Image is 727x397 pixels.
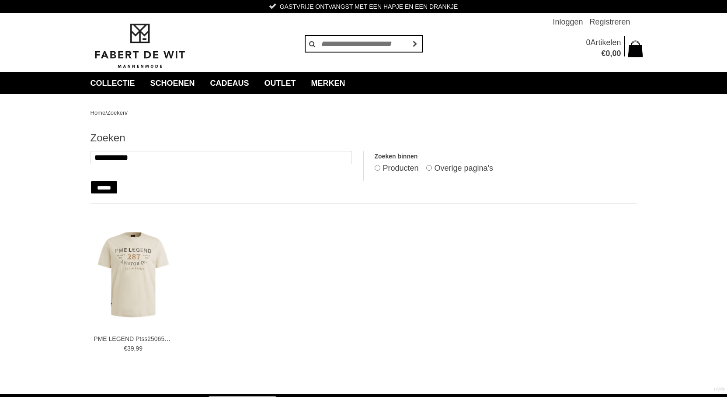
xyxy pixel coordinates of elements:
a: Outlet [258,72,303,94]
span: 0 [586,38,590,47]
a: collectie [84,72,142,94]
a: Schoenen [144,72,202,94]
img: Fabert de Wit [90,22,189,70]
span: / [126,109,128,116]
span: / [105,109,107,116]
a: Home [90,109,106,116]
span: , [134,345,136,352]
a: Inloggen [553,13,583,31]
a: Registreren [589,13,630,31]
a: Zoeken [107,109,126,116]
span: Artikelen [590,38,621,47]
span: 39 [127,345,134,352]
span: € [601,49,605,58]
span: 00 [612,49,621,58]
a: Merken [305,72,352,94]
img: PME LEGEND Ptss2506552 T-shirts [90,232,176,317]
span: € [124,345,127,352]
label: Zoeken binnen [375,151,637,162]
a: PME LEGEND Ptss2506552 T-shirts [94,335,172,343]
a: Cadeaus [204,72,256,94]
span: 99 [136,345,143,352]
a: Divide [714,384,725,395]
span: , [610,49,612,58]
label: Overige pagina's [435,164,494,172]
h1: Zoeken [90,131,637,144]
label: Producten [383,164,418,172]
span: 0 [605,49,610,58]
